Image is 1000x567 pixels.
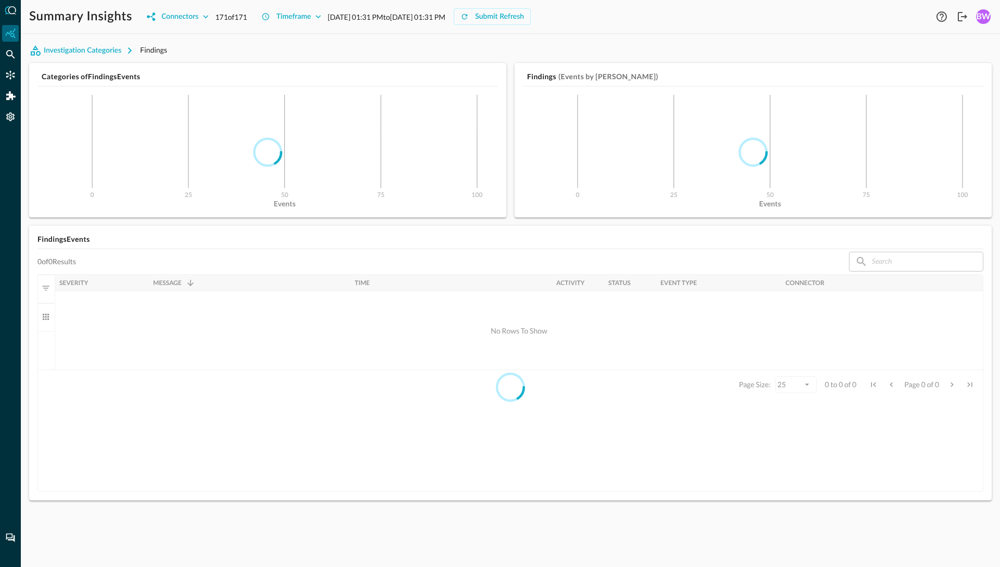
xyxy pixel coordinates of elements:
[29,42,140,59] button: Investigation Categories
[872,252,959,271] input: Search
[141,8,215,25] button: Connectors
[2,46,19,63] div: Federated Search
[37,257,76,266] p: 0 of 0 Results
[255,8,328,25] button: Timeframe
[527,71,556,82] h5: Findings
[161,10,198,23] div: Connectors
[37,234,983,244] h5: Findings Events
[933,8,950,25] button: Help
[3,88,19,104] div: Addons
[558,71,658,82] h5: (Events by [PERSON_NAME])
[2,529,19,546] div: Chat
[954,8,971,25] button: Logout
[2,67,19,83] div: Connectors
[42,71,498,82] h5: Categories of Findings Events
[454,8,531,25] button: Submit Refresh
[475,10,524,23] div: Submit Refresh
[976,9,991,24] div: BW
[140,45,167,54] span: Findings
[2,108,19,125] div: Settings
[215,11,247,22] p: 171 of 171
[276,10,311,23] div: Timeframe
[328,11,445,22] p: [DATE] 01:31 PM to [DATE] 01:31 PM
[29,8,132,25] h1: Summary Insights
[2,25,19,42] div: Summary Insights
